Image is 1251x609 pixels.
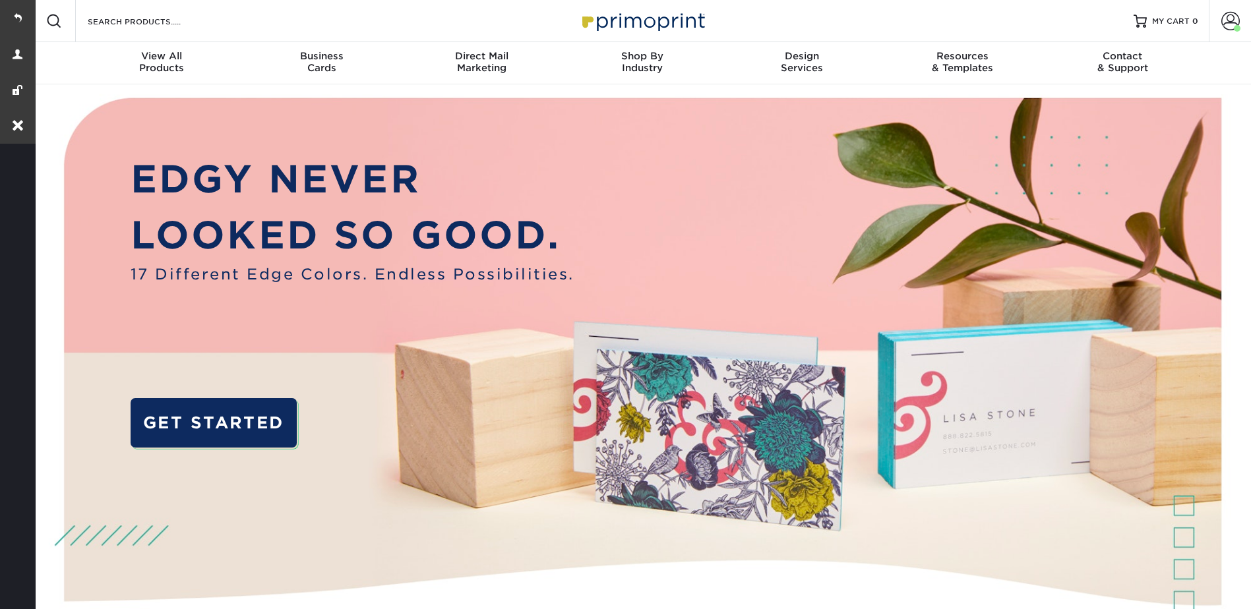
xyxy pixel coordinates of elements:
[882,42,1043,84] a: Resources& Templates
[722,42,882,84] a: DesignServices
[882,50,1043,62] span: Resources
[241,50,402,62] span: Business
[1043,50,1203,62] span: Contact
[82,50,242,62] span: View All
[131,151,574,207] p: EDGY NEVER
[562,50,722,62] span: Shop By
[722,50,882,74] div: Services
[402,42,562,84] a: Direct MailMarketing
[241,50,402,74] div: Cards
[86,13,215,29] input: SEARCH PRODUCTS.....
[131,398,297,448] a: GET STARTED
[1043,42,1203,84] a: Contact& Support
[882,50,1043,74] div: & Templates
[722,50,882,62] span: Design
[402,50,562,74] div: Marketing
[562,42,722,84] a: Shop ByIndustry
[576,7,708,35] img: Primoprint
[562,50,722,74] div: Industry
[241,42,402,84] a: BusinessCards
[131,263,574,285] span: 17 Different Edge Colors. Endless Possibilities.
[131,207,574,263] p: LOOKED SO GOOD.
[1152,16,1190,27] span: MY CART
[402,50,562,62] span: Direct Mail
[82,50,242,74] div: Products
[1192,16,1198,26] span: 0
[1043,50,1203,74] div: & Support
[82,42,242,84] a: View AllProducts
